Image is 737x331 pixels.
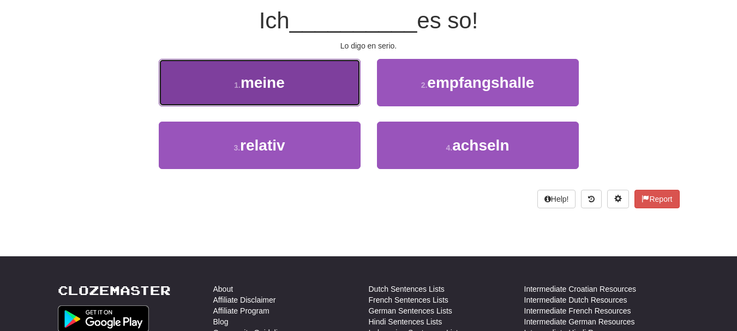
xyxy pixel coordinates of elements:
a: Intermediate Dutch Resources [524,294,627,305]
small: 2 . [421,81,428,89]
a: Clozemaster [58,284,171,297]
span: empfangshalle [427,74,534,91]
small: 4 . [446,143,453,152]
a: Blog [213,316,229,327]
a: Intermediate German Resources [524,316,635,327]
a: Dutch Sentences Lists [369,284,445,294]
button: Help! [537,190,576,208]
a: Intermediate French Resources [524,305,631,316]
span: Ich [259,8,290,33]
a: Affiliate Program [213,305,269,316]
a: French Sentences Lists [369,294,448,305]
a: About [213,284,233,294]
span: meine [241,74,285,91]
a: Intermediate Croatian Resources [524,284,636,294]
a: Affiliate Disclaimer [213,294,276,305]
small: 3 . [233,143,240,152]
button: 4.achseln [377,122,579,169]
button: 3.relativ [159,122,361,169]
span: es so! [417,8,478,33]
span: achseln [452,137,509,154]
button: 1.meine [159,59,361,106]
small: 1 . [234,81,241,89]
div: Lo digo en serio. [58,40,680,51]
span: __________ [290,8,417,33]
button: Round history (alt+y) [581,190,602,208]
button: Report [634,190,679,208]
span: relativ [240,137,285,154]
a: Hindi Sentences Lists [369,316,442,327]
a: German Sentences Lists [369,305,452,316]
button: 2.empfangshalle [377,59,579,106]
